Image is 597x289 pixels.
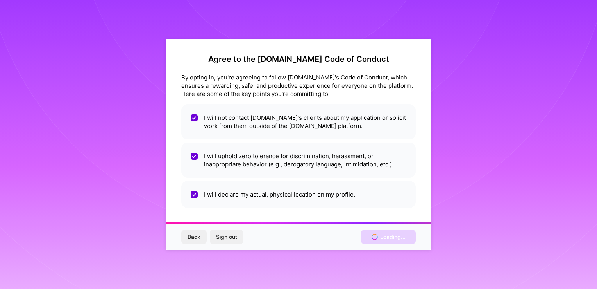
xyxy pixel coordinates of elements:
button: Back [181,230,207,244]
button: Sign out [210,230,243,244]
span: Sign out [216,233,237,241]
li: I will declare my actual, physical location on my profile. [181,181,416,208]
h2: Agree to the [DOMAIN_NAME] Code of Conduct [181,54,416,64]
div: By opting in, you're agreeing to follow [DOMAIN_NAME]'s Code of Conduct, which ensures a rewardin... [181,73,416,98]
li: I will uphold zero tolerance for discrimination, harassment, or inappropriate behavior (e.g., der... [181,143,416,178]
li: I will not contact [DOMAIN_NAME]'s clients about my application or solicit work from them outside... [181,104,416,139]
span: Back [188,233,200,241]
